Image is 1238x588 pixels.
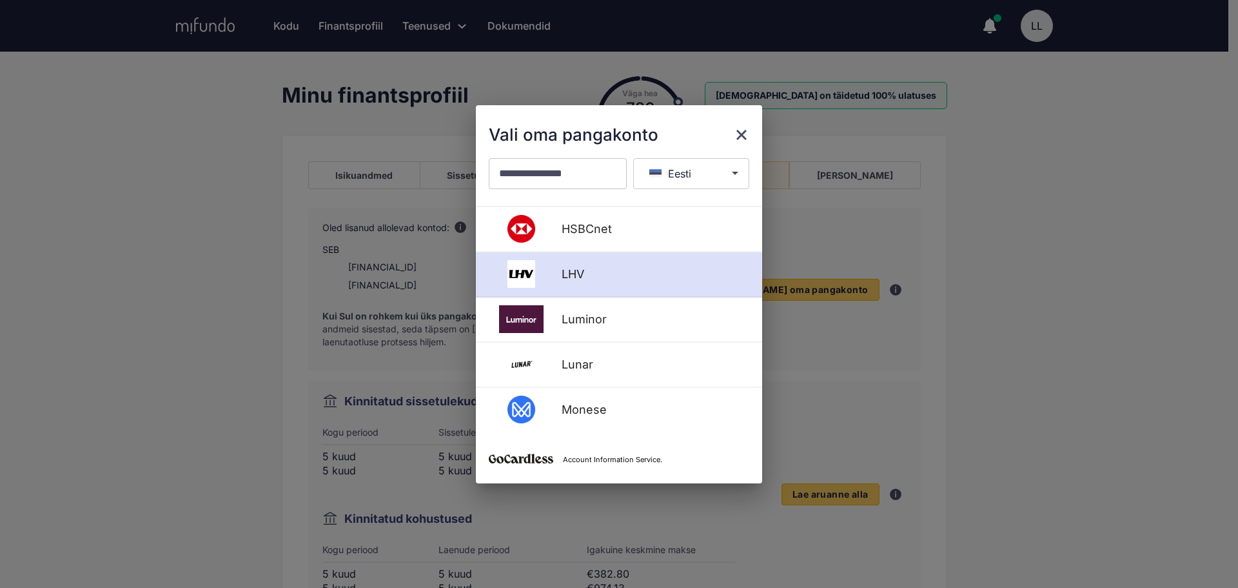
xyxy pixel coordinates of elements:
[554,403,749,416] div: Monese
[489,350,554,378] img: Lunar logo
[489,125,658,145] div: Vali oma pangakonto
[734,127,749,143] button: close
[563,455,662,464] p: Account Information Service.
[554,358,749,371] div: Lunar
[554,312,749,326] div: Luminor
[554,267,749,281] div: LHV
[489,305,554,333] img: Luminor logo
[489,454,553,463] img: GoCardless logo
[633,158,749,189] button: Eesti
[489,215,554,243] img: HSBCnet logo
[489,260,554,288] img: LHV logo
[489,396,554,423] img: Monese logo
[554,222,749,236] div: HSBCnet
